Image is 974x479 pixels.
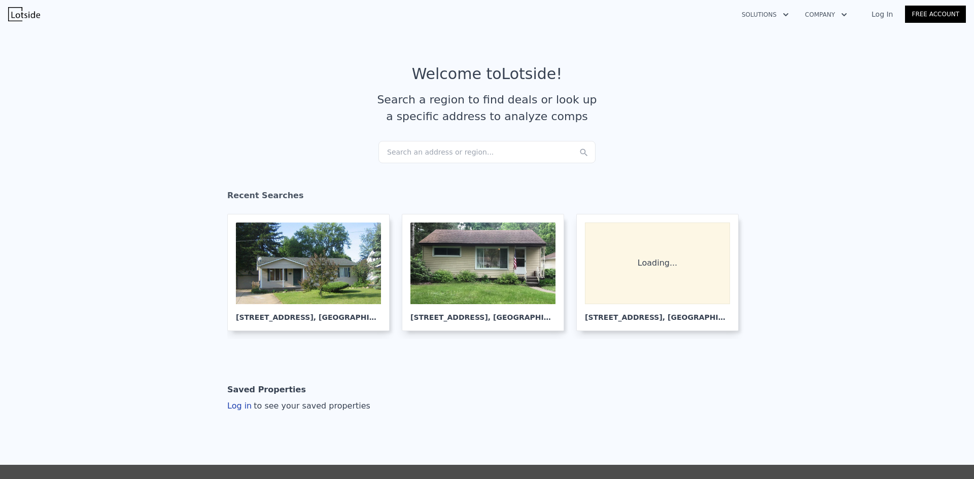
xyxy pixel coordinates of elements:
[373,91,601,125] div: Search a region to find deals or look up a specific address to analyze comps
[734,6,797,24] button: Solutions
[227,400,370,412] div: Log in
[412,65,563,83] div: Welcome to Lotside !
[797,6,855,24] button: Company
[576,214,747,331] a: Loading... [STREET_ADDRESS], [GEOGRAPHIC_DATA]
[378,141,596,163] div: Search an address or region...
[227,214,398,331] a: [STREET_ADDRESS], [GEOGRAPHIC_DATA]
[227,181,747,214] div: Recent Searches
[8,7,40,21] img: Lotside
[585,304,730,322] div: [STREET_ADDRESS] , [GEOGRAPHIC_DATA]
[905,6,966,23] a: Free Account
[227,380,306,400] div: Saved Properties
[859,9,905,19] a: Log In
[236,304,381,322] div: [STREET_ADDRESS] , [GEOGRAPHIC_DATA]
[585,223,730,304] div: Loading...
[410,304,555,322] div: [STREET_ADDRESS] , [GEOGRAPHIC_DATA]
[252,401,370,411] span: to see your saved properties
[402,214,572,331] a: [STREET_ADDRESS], [GEOGRAPHIC_DATA]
